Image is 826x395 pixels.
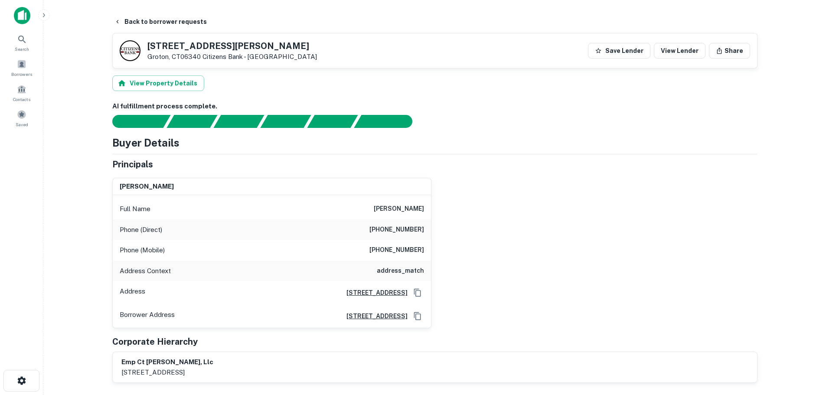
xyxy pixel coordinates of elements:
[16,121,28,128] span: Saved
[369,225,424,235] h6: [PHONE_NUMBER]
[260,115,311,128] div: Principals found, AI now looking for contact information...
[374,204,424,214] h6: [PERSON_NAME]
[147,53,317,61] p: Groton, CT06340
[3,31,41,54] a: Search
[121,357,213,367] h6: emp ct [PERSON_NAME], llc
[167,115,217,128] div: Your request is received and processing...
[112,158,153,171] h5: Principals
[411,310,424,323] button: Copy Address
[120,266,171,276] p: Address Context
[3,81,41,104] a: Contacts
[783,326,826,367] iframe: Chat Widget
[120,286,145,299] p: Address
[11,71,32,78] span: Borrowers
[411,286,424,299] button: Copy Address
[709,43,750,59] button: Share
[354,115,423,128] div: AI fulfillment process complete.
[340,311,408,321] a: [STREET_ADDRESS]
[120,245,165,255] p: Phone (Mobile)
[202,53,317,60] a: Citizens Bank - [GEOGRAPHIC_DATA]
[3,56,41,79] a: Borrowers
[213,115,264,128] div: Documents found, AI parsing details...
[121,367,213,378] p: [STREET_ADDRESS]
[14,7,30,24] img: capitalize-icon.png
[340,288,408,297] a: [STREET_ADDRESS]
[15,46,29,52] span: Search
[112,135,180,150] h4: Buyer Details
[588,43,650,59] button: Save Lender
[307,115,358,128] div: Principals found, still searching for contact information. This may take time...
[377,266,424,276] h6: address_match
[13,96,30,103] span: Contacts
[112,335,198,348] h5: Corporate Hierarchy
[654,43,705,59] a: View Lender
[120,182,174,192] h6: [PERSON_NAME]
[369,245,424,255] h6: [PHONE_NUMBER]
[147,42,317,50] h5: [STREET_ADDRESS][PERSON_NAME]
[112,101,757,111] h6: AI fulfillment process complete.
[3,106,41,130] a: Saved
[111,14,210,29] button: Back to borrower requests
[120,204,150,214] p: Full Name
[120,225,162,235] p: Phone (Direct)
[102,115,167,128] div: Sending borrower request to AI...
[112,75,204,91] button: View Property Details
[120,310,175,323] p: Borrower Address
